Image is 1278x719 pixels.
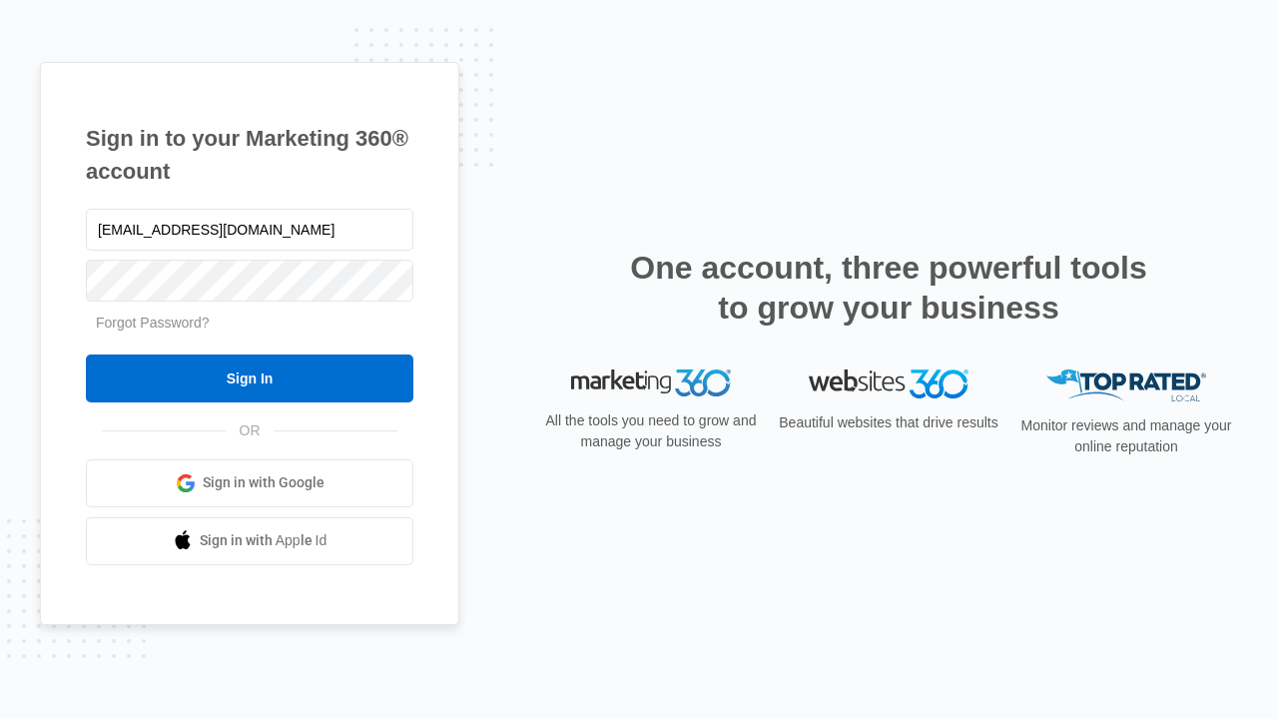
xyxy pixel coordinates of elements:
[86,517,413,565] a: Sign in with Apple Id
[226,420,275,441] span: OR
[571,369,731,397] img: Marketing 360
[86,122,413,188] h1: Sign in to your Marketing 360® account
[539,410,763,452] p: All the tools you need to grow and manage your business
[86,355,413,402] input: Sign In
[200,530,327,551] span: Sign in with Apple Id
[203,472,324,493] span: Sign in with Google
[809,369,968,398] img: Websites 360
[624,248,1153,328] h2: One account, three powerful tools to grow your business
[86,209,413,251] input: Email
[96,315,210,331] a: Forgot Password?
[86,459,413,507] a: Sign in with Google
[777,412,1000,433] p: Beautiful websites that drive results
[1046,369,1206,402] img: Top Rated Local
[1014,415,1238,457] p: Monitor reviews and manage your online reputation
